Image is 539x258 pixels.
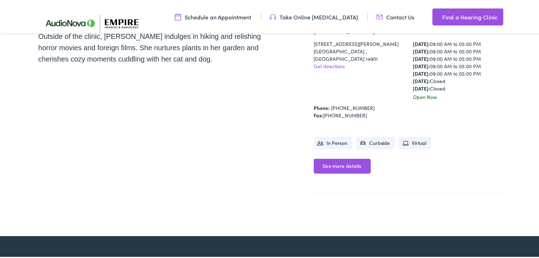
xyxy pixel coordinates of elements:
strong: Phone: [314,103,330,110]
strong: [DATE]: [413,54,430,61]
img: utility icon [270,12,276,19]
div: 09:00 AM to 05:00 PM 09:00 AM to 05:00 PM 09:00 AM to 05:00 PM 09:00 AM to 05:00 PM 09:00 AM to 0... [413,39,504,91]
div: [STREET_ADDRESS][PERSON_NAME] [314,39,405,46]
img: utility icon [175,12,181,19]
li: In Person [314,135,352,148]
a: Contact Us [376,12,414,19]
strong: [DATE]: [413,61,430,68]
strong: [DATE]: [413,39,430,46]
img: utility icon [376,12,383,19]
div: [PHONE_NUMBER] [314,110,504,118]
a: See more details [314,157,371,172]
strong: Fax: [314,110,323,117]
div: [GEOGRAPHIC_DATA] , [GEOGRAPHIC_DATA] 14901 [314,46,405,61]
div: Open Now [413,92,504,99]
strong: [DATE]: [413,69,430,76]
a: Find a Hearing Clinic [432,7,503,24]
strong: [DATE]: [413,76,430,83]
a: Get directions [314,61,345,68]
p: Outside of the clinic, [PERSON_NAME] indulges in hiking and relishing horror movies and foreign f... [38,29,272,63]
a: Schedule an Appointment [175,12,251,19]
li: Virtual [399,135,431,148]
strong: [DATE]: [413,83,430,90]
li: Curbside [356,135,395,148]
a: Take Online [MEDICAL_DATA] [270,12,358,19]
a: [PHONE_NUMBER] [331,103,375,110]
strong: [DATE]: [413,46,430,53]
img: utility icon [432,11,439,20]
h4: Empire Hearing & [MEDICAL_DATA] by [PERSON_NAME] [314,13,504,34]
